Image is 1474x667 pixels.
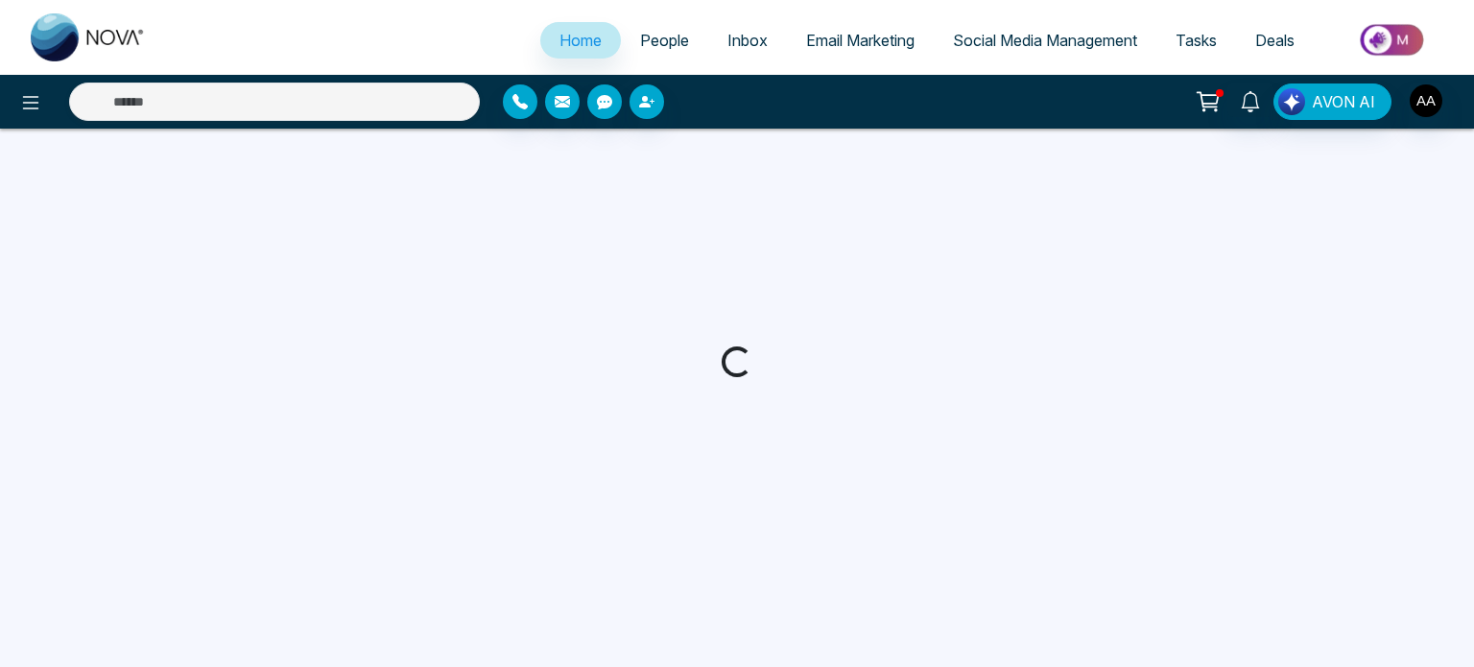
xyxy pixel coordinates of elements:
button: AVON AI [1273,83,1391,120]
span: Inbox [727,31,768,50]
img: Market-place.gif [1323,18,1462,61]
a: Home [540,22,621,59]
span: Home [559,31,602,50]
a: Social Media Management [934,22,1156,59]
a: Inbox [708,22,787,59]
img: Lead Flow [1278,88,1305,115]
span: Email Marketing [806,31,915,50]
a: Email Marketing [787,22,934,59]
span: People [640,31,689,50]
a: Tasks [1156,22,1236,59]
img: Nova CRM Logo [31,13,146,61]
img: User Avatar [1410,84,1442,117]
span: Social Media Management [953,31,1137,50]
a: People [621,22,708,59]
span: Tasks [1176,31,1217,50]
a: Deals [1236,22,1314,59]
span: Deals [1255,31,1295,50]
span: AVON AI [1312,90,1375,113]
